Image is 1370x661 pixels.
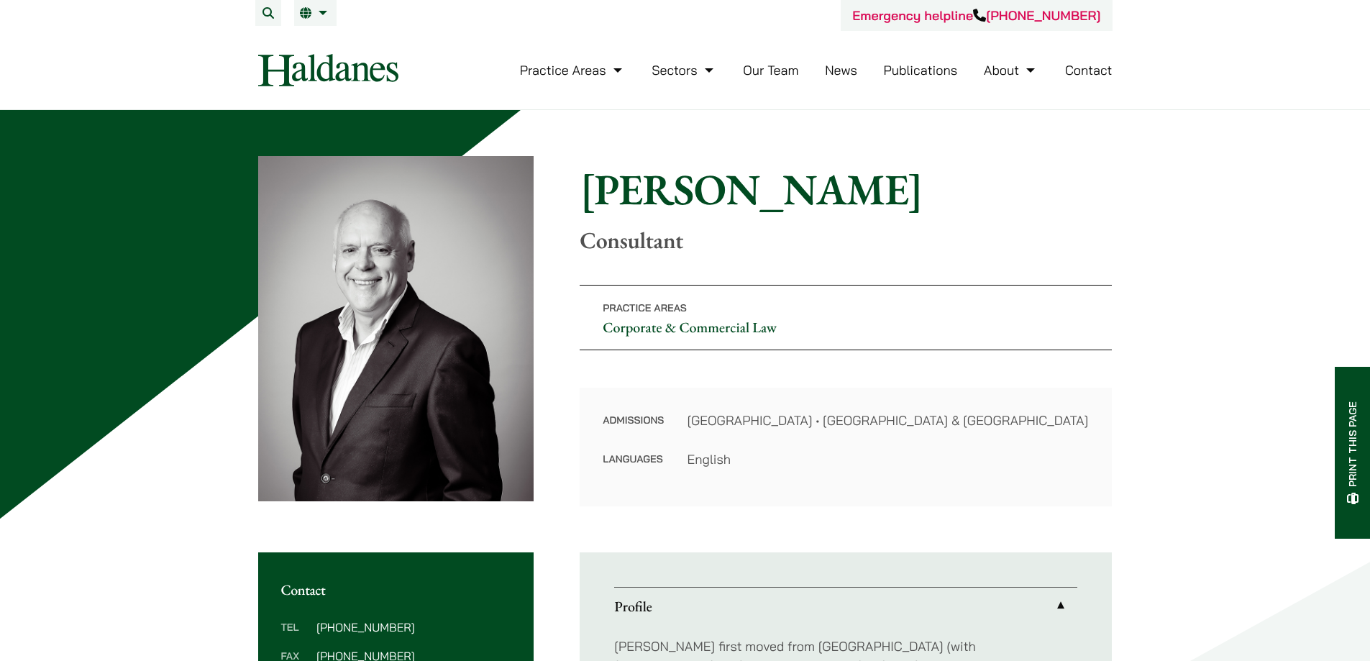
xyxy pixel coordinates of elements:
dt: Admissions [603,411,664,450]
a: News [825,62,857,78]
h2: Contact [281,581,511,598]
a: Emergency helpline[PHONE_NUMBER] [852,7,1100,24]
dd: [PHONE_NUMBER] [316,621,511,633]
p: Consultant [580,227,1112,254]
dt: Languages [603,450,664,469]
a: Sectors [652,62,716,78]
a: Corporate & Commercial Law [603,318,777,337]
dd: English [687,450,1089,469]
a: EN [300,7,331,19]
a: Profile [614,588,1077,625]
img: Logo of Haldanes [258,54,398,86]
h1: [PERSON_NAME] [580,163,1112,215]
a: Publications [884,62,958,78]
dd: [GEOGRAPHIC_DATA] • [GEOGRAPHIC_DATA] & [GEOGRAPHIC_DATA] [687,411,1089,430]
span: Practice Areas [603,301,687,314]
a: About [984,62,1038,78]
a: Our Team [743,62,798,78]
dt: Tel [281,621,311,650]
a: Contact [1065,62,1113,78]
a: Practice Areas [520,62,626,78]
